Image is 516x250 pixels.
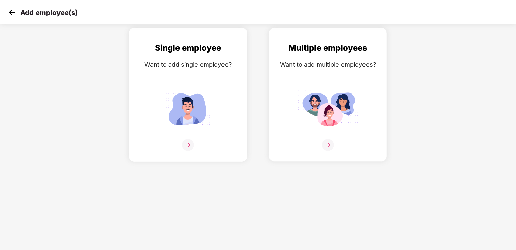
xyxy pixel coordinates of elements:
[20,8,78,17] p: Add employee(s)
[7,7,17,17] img: svg+xml;base64,PHN2ZyB4bWxucz0iaHR0cDovL3d3dy53My5vcmcvMjAwMC9zdmciIHdpZHRoPSIzMCIgaGVpZ2h0PSIzMC...
[276,60,380,69] div: Want to add multiple employees?
[136,60,240,69] div: Want to add single employee?
[298,88,358,130] img: svg+xml;base64,PHN2ZyB4bWxucz0iaHR0cDovL3d3dy53My5vcmcvMjAwMC9zdmciIGlkPSJNdWx0aXBsZV9lbXBsb3llZS...
[136,42,240,55] div: Single employee
[158,88,218,130] img: svg+xml;base64,PHN2ZyB4bWxucz0iaHR0cDovL3d3dy53My5vcmcvMjAwMC9zdmciIGlkPSJTaW5nbGVfZW1wbG95ZWUiIH...
[182,139,194,151] img: svg+xml;base64,PHN2ZyB4bWxucz0iaHR0cDovL3d3dy53My5vcmcvMjAwMC9zdmciIHdpZHRoPSIzNiIgaGVpZ2h0PSIzNi...
[276,42,380,55] div: Multiple employees
[322,139,334,151] img: svg+xml;base64,PHN2ZyB4bWxucz0iaHR0cDovL3d3dy53My5vcmcvMjAwMC9zdmciIHdpZHRoPSIzNiIgaGVpZ2h0PSIzNi...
